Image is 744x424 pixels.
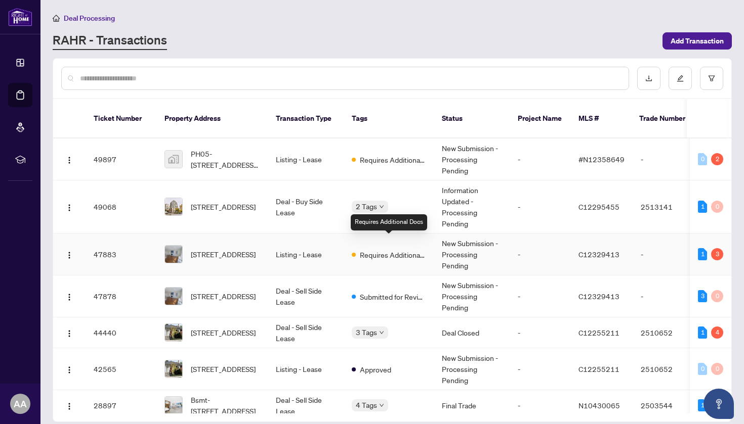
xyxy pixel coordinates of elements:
[645,75,652,82] span: download
[86,317,156,348] td: 44440
[86,348,156,390] td: 42565
[65,366,73,374] img: Logo
[578,202,619,211] span: C12295455
[65,293,73,301] img: Logo
[165,360,182,378] img: thumbnail-img
[86,138,156,180] td: 49897
[633,390,704,421] td: 2503544
[360,291,426,302] span: Submitted for Review
[268,99,344,138] th: Transaction Type
[578,292,619,301] span: C12329413
[510,275,570,317] td: -
[633,233,704,275] td: -
[61,151,77,167] button: Logo
[711,153,723,165] div: 2
[61,246,77,262] button: Logo
[633,275,704,317] td: -
[698,248,707,260] div: 1
[379,204,384,209] span: down
[360,154,426,165] span: Requires Additional Docs
[434,390,510,421] td: Final Trade
[510,138,570,180] td: -
[434,233,510,275] td: New Submission - Processing Pending
[698,363,707,375] div: 0
[61,324,77,341] button: Logo
[53,15,60,22] span: home
[708,75,715,82] span: filter
[356,399,377,411] span: 4 Tags
[65,329,73,338] img: Logo
[510,99,570,138] th: Project Name
[360,249,426,260] span: Requires Additional Docs
[86,390,156,421] td: 28897
[86,180,156,233] td: 49068
[165,198,182,215] img: thumbnail-img
[191,291,256,302] span: [STREET_ADDRESS]
[86,99,156,138] th: Ticket Number
[711,326,723,339] div: 4
[379,330,384,335] span: down
[631,99,702,138] th: Trade Number
[663,32,732,50] button: Add Transaction
[165,397,182,414] img: thumbnail-img
[86,275,156,317] td: 47878
[578,250,619,259] span: C12329413
[698,326,707,339] div: 1
[268,275,344,317] td: Deal - Sell Side Lease
[510,348,570,390] td: -
[191,148,260,170] span: PH05-[STREET_ADDRESS][PERSON_NAME]
[14,397,27,411] span: AA
[65,156,73,164] img: Logo
[510,317,570,348] td: -
[268,348,344,390] td: Listing - Lease
[165,288,182,305] img: thumbnail-img
[434,138,510,180] td: New Submission - Processing Pending
[156,99,268,138] th: Property Address
[191,394,260,416] span: Bsmt-[STREET_ADDRESS]
[356,326,377,338] span: 3 Tags
[351,214,427,230] div: Requires Additional Docs
[671,33,724,49] span: Add Transaction
[165,151,182,168] img: thumbnail-img
[61,361,77,377] button: Logo
[711,248,723,260] div: 3
[356,201,377,212] span: 2 Tags
[698,399,707,411] div: 1
[8,8,32,26] img: logo
[64,14,115,23] span: Deal Processing
[711,201,723,213] div: 0
[578,401,620,410] span: N10430065
[268,390,344,421] td: Deal - Sell Side Lease
[65,402,73,410] img: Logo
[633,138,704,180] td: -
[61,397,77,413] button: Logo
[86,233,156,275] td: 47883
[434,99,510,138] th: Status
[434,348,510,390] td: New Submission - Processing Pending
[165,246,182,263] img: thumbnail-img
[570,99,631,138] th: MLS #
[711,363,723,375] div: 0
[268,317,344,348] td: Deal - Sell Side Lease
[633,317,704,348] td: 2510652
[633,180,704,233] td: 2513141
[61,288,77,304] button: Logo
[191,201,256,212] span: [STREET_ADDRESS]
[704,389,734,419] button: Open asap
[360,364,391,375] span: Approved
[268,233,344,275] td: Listing - Lease
[434,317,510,348] td: Deal Closed
[268,180,344,233] td: Deal - Buy Side Lease
[698,201,707,213] div: 1
[700,67,723,90] button: filter
[669,67,692,90] button: edit
[65,204,73,212] img: Logo
[711,290,723,302] div: 0
[165,324,182,341] img: thumbnail-img
[633,348,704,390] td: 2510652
[434,275,510,317] td: New Submission - Processing Pending
[53,32,167,50] a: RAHR - Transactions
[61,199,77,215] button: Logo
[510,180,570,233] td: -
[191,327,256,338] span: [STREET_ADDRESS]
